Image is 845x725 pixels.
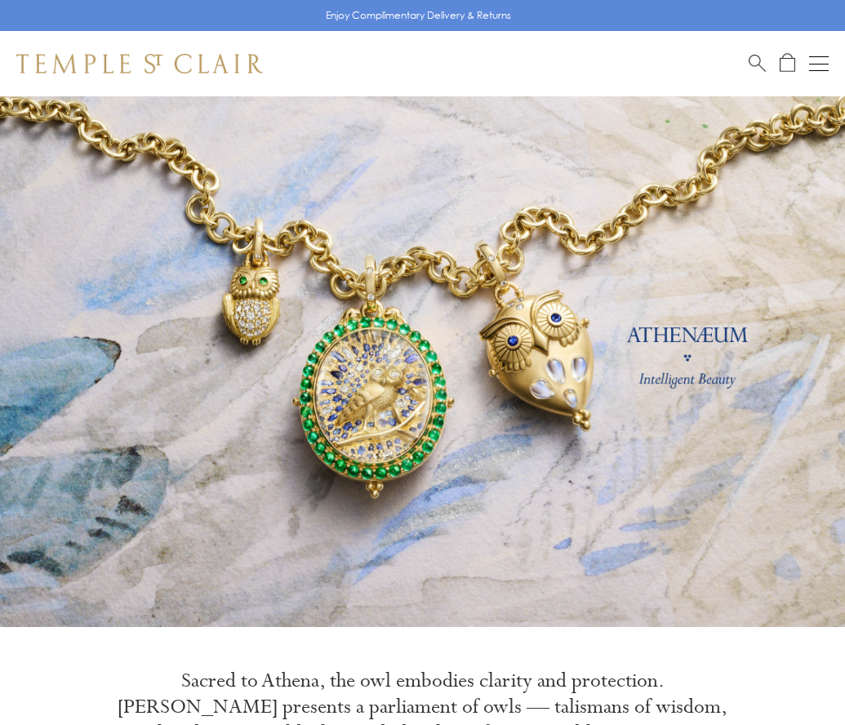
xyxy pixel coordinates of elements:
a: Search [749,53,766,73]
a: Open Shopping Bag [780,53,795,73]
button: Open navigation [809,54,829,73]
p: Enjoy Complimentary Delivery & Returns [326,7,511,24]
img: Temple St. Clair [16,54,263,73]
